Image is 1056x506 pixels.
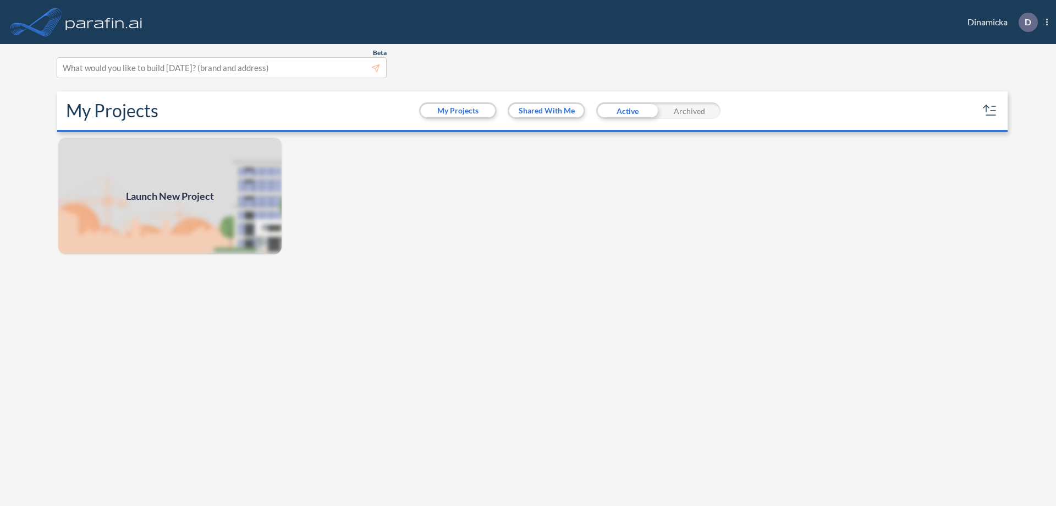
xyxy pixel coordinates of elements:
[981,102,999,119] button: sort
[596,102,658,119] div: Active
[57,137,283,255] img: add
[1025,17,1031,27] p: D
[658,102,721,119] div: Archived
[373,48,387,57] span: Beta
[951,13,1048,32] div: Dinamicka
[57,137,283,255] a: Launch New Project
[63,11,145,33] img: logo
[126,189,214,204] span: Launch New Project
[509,104,584,117] button: Shared With Me
[421,104,495,117] button: My Projects
[66,100,158,121] h2: My Projects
